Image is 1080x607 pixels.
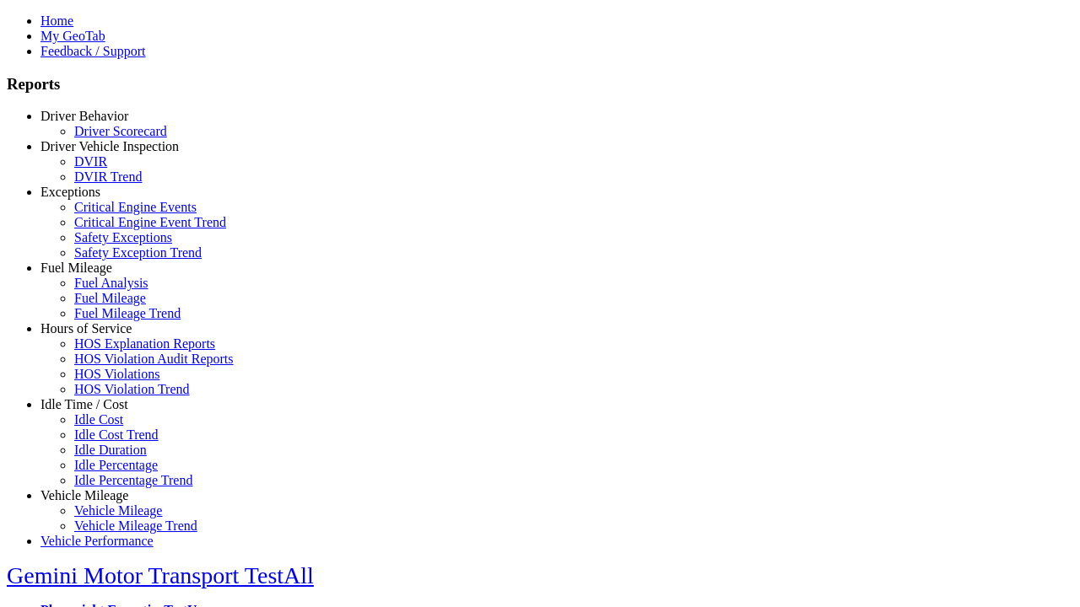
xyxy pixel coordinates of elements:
[74,473,192,487] a: Idle Percentage Trend
[74,306,181,320] a: Fuel Mileage Trend
[74,518,197,533] a: Vehicle Mileage Trend
[7,75,1073,94] h3: Reports
[40,534,154,548] a: Vehicle Performance
[74,124,167,138] a: Driver Scorecard
[74,169,142,184] a: DVIR Trend
[74,154,107,169] a: DVIR
[74,382,190,396] a: HOS Violation Trend
[74,200,197,214] a: Critical Engine Events
[74,443,147,457] a: Idle Duration
[74,503,162,518] a: Vehicle Mileage
[74,215,226,229] a: Critical Engine Event Trend
[40,488,128,502] a: Vehicle Mileage
[40,109,128,123] a: Driver Behavior
[40,29,105,43] a: My GeoTab
[74,458,158,472] a: Idle Percentage
[74,230,172,244] a: Safety Exceptions
[74,427,159,442] a: Idle Cost Trend
[74,245,202,260] a: Safety Exception Trend
[74,276,148,290] a: Fuel Analysis
[40,321,132,336] a: Hours of Service
[40,44,145,58] a: Feedback / Support
[40,261,112,275] a: Fuel Mileage
[40,185,100,199] a: Exceptions
[40,13,73,28] a: Home
[74,367,159,381] a: HOS Violations
[7,562,314,588] a: Gemini Motor Transport TestAll
[40,139,179,153] a: Driver Vehicle Inspection
[74,336,215,351] a: HOS Explanation Reports
[40,397,128,411] a: Idle Time / Cost
[74,291,146,305] a: Fuel Mileage
[74,352,234,366] a: HOS Violation Audit Reports
[74,412,123,427] a: Idle Cost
